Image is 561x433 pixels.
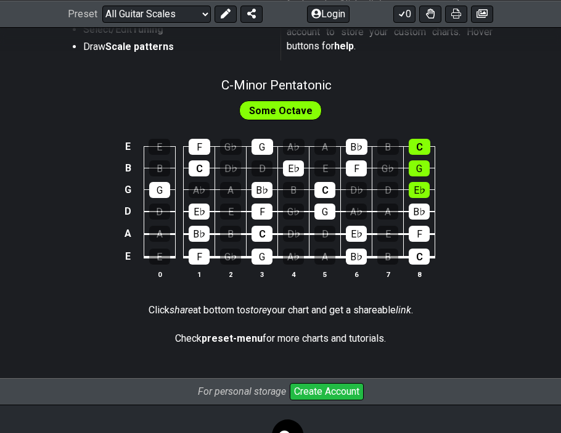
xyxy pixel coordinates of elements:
div: G [149,182,170,198]
button: Login [307,5,350,22]
div: F [409,226,430,242]
div: A♭ [189,182,210,198]
em: share [170,304,193,316]
div: B [220,226,241,242]
strong: Tuning [132,23,163,35]
div: D♭ [283,226,304,242]
div: C [189,160,210,176]
th: 3 [247,268,278,281]
span: C - Minor Pentatonic [221,78,332,93]
div: G [314,204,335,220]
div: F [346,160,367,176]
button: 0 [393,5,416,22]
div: B♭ [409,204,430,220]
th: 5 [309,268,341,281]
th: 0 [144,268,175,281]
li: Select/Edit [83,23,272,40]
button: Share Preset [240,5,263,22]
div: B♭ [252,182,272,198]
th: 6 [341,268,372,281]
td: G [121,179,136,200]
div: B [377,249,398,265]
div: B♭ [346,249,367,265]
div: A♭ [346,204,367,220]
strong: Scale patterns [105,41,174,52]
div: E [220,204,241,220]
td: E [121,245,136,268]
div: E [149,139,170,155]
div: A [314,139,336,155]
em: link [396,304,411,316]
th: 1 [184,268,215,281]
div: D [314,226,335,242]
div: E♭ [409,182,430,198]
div: B [377,139,399,155]
div: A [149,226,170,242]
button: Toggle Dexterity for all fretkits [419,5,441,22]
strong: help [334,40,354,52]
div: D♭ [220,160,241,176]
p: Click at bottom to your chart and get a shareable . [149,303,413,317]
div: A♭ [283,139,305,155]
div: C [252,226,272,242]
div: G [252,139,273,155]
div: D [252,160,272,176]
button: Print [445,5,467,22]
strong: preset-menu [202,332,263,344]
div: E [314,160,335,176]
div: D [377,182,398,198]
div: A [314,249,335,265]
div: F [189,139,210,155]
em: store [245,304,267,316]
div: E [377,226,398,242]
div: E♭ [283,160,304,176]
button: Create Account [290,383,364,400]
div: G [252,249,272,265]
p: Check for more charts and tutorials. [175,332,386,345]
button: Edit Preset [215,5,237,22]
th: 2 [215,268,247,281]
div: G♭ [377,160,398,176]
div: E♭ [346,226,367,242]
button: Create image [471,5,493,22]
div: G♭ [220,249,241,265]
div: A♭ [283,249,304,265]
div: C [314,182,335,198]
div: B♭ [189,226,210,242]
select: Preset [102,5,211,22]
td: D [121,200,136,223]
th: 8 [404,268,435,281]
td: E [121,136,136,158]
li: Draw [83,40,272,57]
div: A [377,204,398,220]
div: D♭ [346,182,367,198]
span: First enable full edit mode to edit [249,102,313,120]
div: E♭ [189,204,210,220]
div: B [149,160,170,176]
div: A [220,182,241,198]
td: A [121,223,136,245]
div: F [189,249,210,265]
div: C [409,249,430,265]
i: For personal storage [198,386,286,397]
div: F [252,204,272,220]
div: G [409,160,430,176]
th: 7 [372,268,404,281]
th: 4 [278,268,309,281]
div: B♭ [346,139,367,155]
div: C [409,139,430,155]
span: Preset [68,8,97,20]
div: E [149,249,170,265]
div: G♭ [220,139,242,155]
div: B [283,182,304,198]
td: B [121,157,136,179]
div: G♭ [283,204,304,220]
div: D [149,204,170,220]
